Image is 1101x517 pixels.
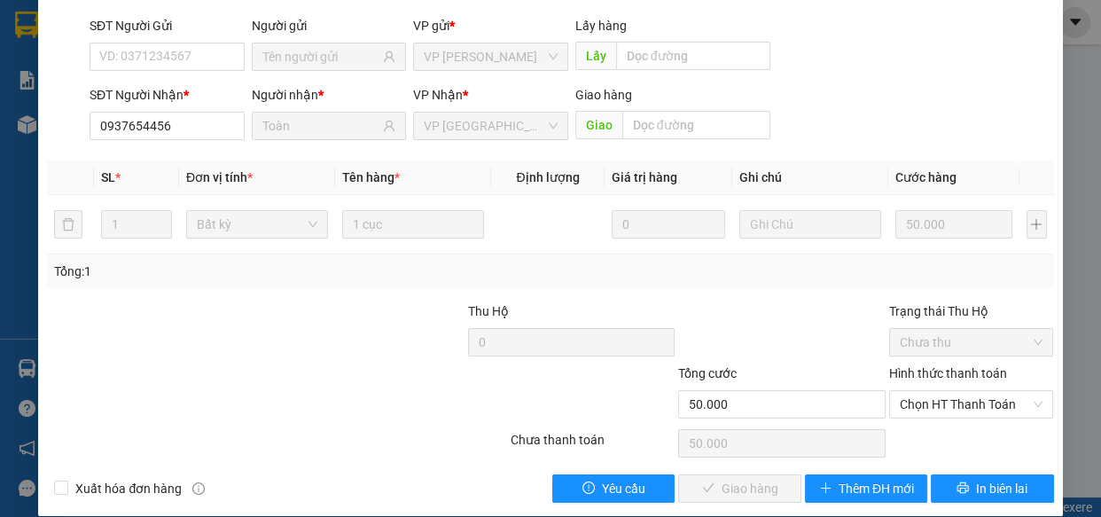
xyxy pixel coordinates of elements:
[552,474,675,503] button: exclamation-circleYêu cầu
[342,210,484,239] input: VD: Bàn, Ghế
[1027,210,1047,239] button: plus
[468,304,509,318] span: Thu Hộ
[678,474,800,503] button: checkGiao hàng
[424,43,558,70] span: VP Phan Thiết
[90,85,245,105] div: SĐT Người Nhận
[931,474,1053,503] button: printerIn biên lai
[889,302,1054,321] div: Trạng thái Thu Hộ
[678,366,737,380] span: Tổng cước
[895,170,957,184] span: Cước hàng
[90,16,245,35] div: SĐT Người Gửi
[575,111,622,139] span: Giao
[101,170,115,184] span: SL
[516,170,579,184] span: Định lượng
[509,430,677,461] div: Chưa thanh toán
[839,479,914,498] span: Thêm ĐH mới
[900,329,1043,356] span: Chưa thu
[602,479,645,498] span: Yêu cầu
[622,111,770,139] input: Dọc đường
[616,42,770,70] input: Dọc đường
[197,211,317,238] span: Bất kỳ
[383,51,395,63] span: user
[262,47,380,67] input: Tên người gửi
[575,19,627,33] span: Lấy hàng
[582,482,595,496] span: exclamation-circle
[413,16,568,35] div: VP gửi
[54,262,426,281] div: Tổng: 1
[252,85,407,105] div: Người nhận
[889,366,1007,380] label: Hình thức thanh toán
[612,170,677,184] span: Giá trị hàng
[957,482,969,496] span: printer
[976,479,1027,498] span: In biên lai
[895,210,1012,239] input: 0
[54,210,82,239] button: delete
[819,482,832,496] span: plus
[68,479,189,498] span: Xuất hóa đơn hàng
[805,474,927,503] button: plusThêm ĐH mới
[342,170,400,184] span: Tên hàng
[424,113,558,139] span: VP Sài Gòn
[739,210,881,239] input: Ghi Chú
[575,42,616,70] span: Lấy
[900,391,1043,418] span: Chọn HT Thanh Toán
[192,482,205,495] span: info-circle
[732,161,888,195] th: Ghi chú
[252,16,407,35] div: Người gửi
[575,88,632,102] span: Giao hàng
[413,88,463,102] span: VP Nhận
[383,120,395,132] span: user
[612,210,725,239] input: 0
[262,116,380,136] input: Tên người nhận
[186,170,253,184] span: Đơn vị tính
